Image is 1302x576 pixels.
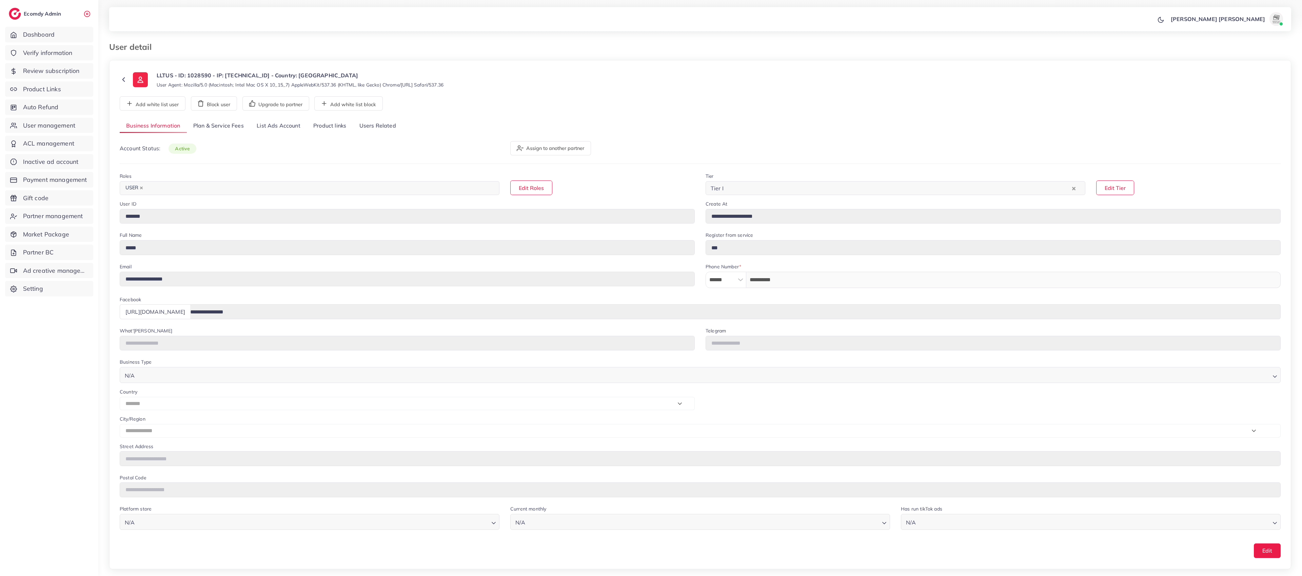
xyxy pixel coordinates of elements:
[120,304,191,319] div: [URL][DOMAIN_NAME]
[706,263,741,270] label: Phone Number
[706,232,753,238] label: Register from service
[23,30,55,39] span: Dashboard
[23,212,83,220] span: Partner management
[527,516,879,527] input: Search for option
[120,263,132,270] label: Email
[5,63,93,79] a: Review subscription
[9,8,63,20] a: logoEcomdy Admin
[120,416,145,422] label: City/Region
[120,119,187,133] a: Business Information
[23,139,74,148] span: ACL management
[5,208,93,224] a: Partner management
[120,144,196,153] p: Account Status:
[5,81,93,97] a: Product Links
[137,516,489,527] input: Search for option
[5,190,93,206] a: Gift code
[120,296,141,303] label: Facebook
[242,96,309,111] button: Upgrade to partner
[5,27,93,42] a: Dashboard
[120,173,132,179] label: Roles
[5,281,93,296] a: Setting
[120,181,499,195] div: Search for option
[169,143,196,154] span: active
[123,371,136,381] span: N/A
[5,227,93,242] a: Market Package
[1254,543,1281,558] button: Edit
[709,183,725,193] span: Tier I
[191,96,237,111] button: Block user
[120,443,153,450] label: Street Address
[918,516,1270,527] input: Search for option
[187,119,250,133] a: Plan & Service Fees
[23,157,79,166] span: Inactive ad account
[23,284,43,293] span: Setting
[23,121,75,130] span: User management
[120,200,136,207] label: User ID
[133,72,148,87] img: ic-user-info.36bf1079.svg
[706,200,727,207] label: Create At
[120,359,152,365] label: Business Type
[250,119,307,133] a: List Ads Account
[706,173,714,179] label: Tier
[1171,15,1265,23] p: [PERSON_NAME] [PERSON_NAME]
[23,103,59,112] span: Auto Refund
[5,118,93,133] a: User management
[307,119,353,133] a: Product links
[120,96,185,111] button: Add white list user
[726,183,1070,193] input: Search for option
[123,518,136,527] span: N/A
[905,518,917,527] span: N/A
[23,266,88,275] span: Ad creative management
[120,514,499,530] div: Search for option
[314,96,383,111] button: Add white list block
[24,11,63,17] h2: Ecomdy Admin
[1096,180,1134,195] button: Edit Tier
[353,119,402,133] a: Users Related
[157,71,443,79] p: LLTUS - ID: 1028590 - IP: [TECHNICAL_ID] - Country: [GEOGRAPHIC_DATA]
[5,136,93,151] a: ACL management
[5,45,93,61] a: Verify information
[706,181,1085,195] div: Search for option
[23,194,48,203] span: Gift code
[140,186,143,190] button: Deselect USER
[510,505,546,512] label: Current monthly
[120,327,172,334] label: What'[PERSON_NAME]
[157,81,443,88] small: User Agent: Mozilla/5.0 (Macintosh; Intel Mac OS X 10_15_7) AppleWebKit/537.36 (KHTML, like Gecko...
[23,85,61,94] span: Product Links
[5,245,93,260] a: Partner BC
[510,180,552,195] button: Edit Roles
[23,230,69,239] span: Market Package
[706,327,726,334] label: Telegram
[122,183,146,193] span: USER
[1072,184,1076,192] button: Clear Selected
[5,172,93,188] a: Payment management
[23,248,54,257] span: Partner BC
[109,42,157,52] h3: User detail
[23,49,73,57] span: Verify information
[510,514,890,530] div: Search for option
[510,141,591,155] button: Assign to another partner
[137,369,1270,381] input: Search for option
[23,66,80,75] span: Review subscription
[120,367,1281,383] div: Search for option
[9,8,21,20] img: logo
[120,388,137,395] label: Country
[1269,12,1283,26] img: avatar
[5,99,93,115] a: Auto Refund
[5,154,93,170] a: Inactive ad account
[5,263,93,279] a: Ad creative management
[901,505,942,512] label: Has run tikTok ads
[901,514,1281,530] div: Search for option
[23,175,87,184] span: Payment management
[120,505,152,512] label: Platform store
[147,183,491,193] input: Search for option
[120,474,146,481] label: Postal Code
[514,518,527,527] span: N/A
[120,232,142,238] label: Full Name
[1167,12,1286,26] a: [PERSON_NAME] [PERSON_NAME]avatar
